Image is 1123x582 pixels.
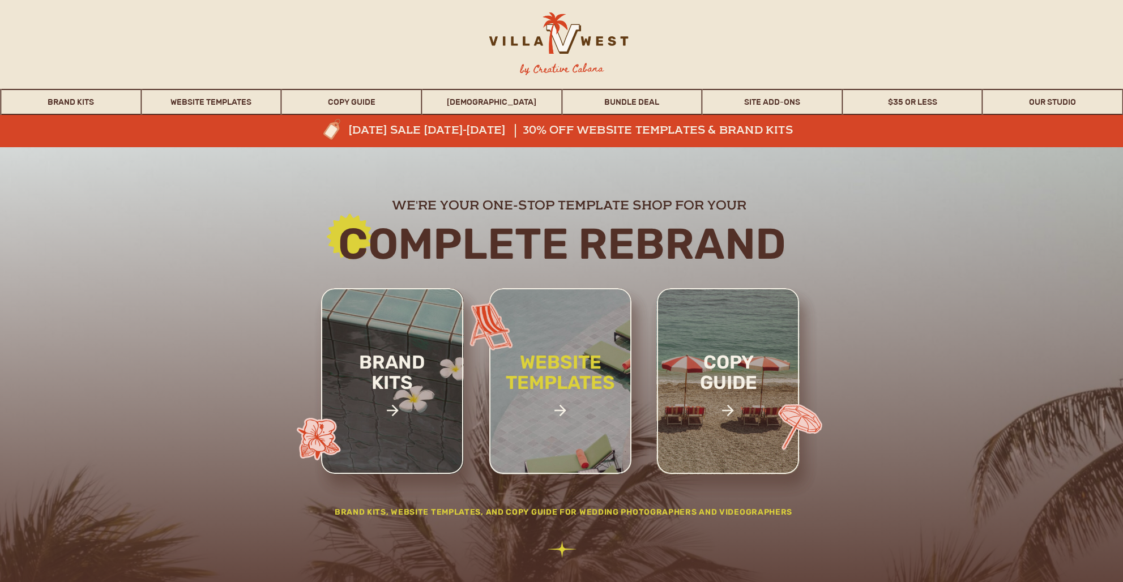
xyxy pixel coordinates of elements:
[282,89,421,115] a: Copy Guide
[349,124,543,138] a: [DATE] sale [DATE]-[DATE]
[523,124,804,138] a: 30% off website templates & brand kits
[843,89,982,115] a: $35 or Less
[344,352,440,431] a: brand kits
[676,352,781,431] a: copy guide
[2,89,141,115] a: Brand Kits
[510,61,613,78] h3: by Creative Cabana
[703,89,842,115] a: Site Add-Ons
[486,352,635,417] a: website templates
[422,89,561,115] a: [DEMOGRAPHIC_DATA]
[311,197,827,211] h2: we're your one-stop template shop for your
[310,506,818,523] h2: Brand Kits, website templates, and Copy Guide for wedding photographers and videographers
[983,89,1122,115] a: Our Studio
[256,221,868,267] h2: Complete rebrand
[142,89,281,115] a: Website Templates
[562,89,702,115] a: Bundle Deal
